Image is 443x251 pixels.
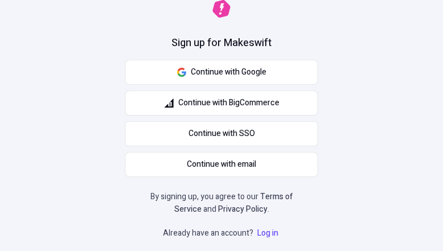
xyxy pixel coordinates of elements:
[163,227,281,240] p: Already have an account?
[172,36,271,51] h1: Sign up for Makeswift
[125,121,318,146] a: Continue with SSO
[255,227,281,239] a: Log in
[187,158,256,171] span: Continue with email
[125,90,318,116] button: Continue with BigCommerce
[191,66,266,79] span: Continue with Google
[125,152,318,177] button: Continue with email
[174,191,293,215] a: Terms of Service
[178,97,279,109] span: Continue with BigCommerce
[218,203,268,215] a: Privacy Policy
[125,60,318,85] button: Continue with Google
[147,191,296,216] p: By signing up, you agree to our and .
